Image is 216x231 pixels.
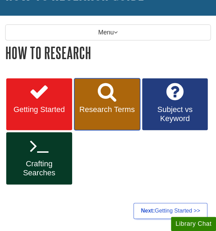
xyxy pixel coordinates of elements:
span: Subject vs Keyword [147,105,203,123]
a: Next:Getting Started >> [133,203,207,219]
p: Menu [5,24,211,40]
a: Getting Started [6,78,72,130]
span: Research Terms [79,105,135,114]
span: Getting Started [11,105,67,114]
button: Library Chat [171,217,216,231]
a: Subject vs Keyword [142,78,208,130]
span: Crafting Searches [11,159,67,177]
h1: How to Research [5,44,211,62]
strong: Next: [141,208,155,214]
a: Research Terms [74,78,140,130]
a: Crafting Searches [6,132,72,184]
